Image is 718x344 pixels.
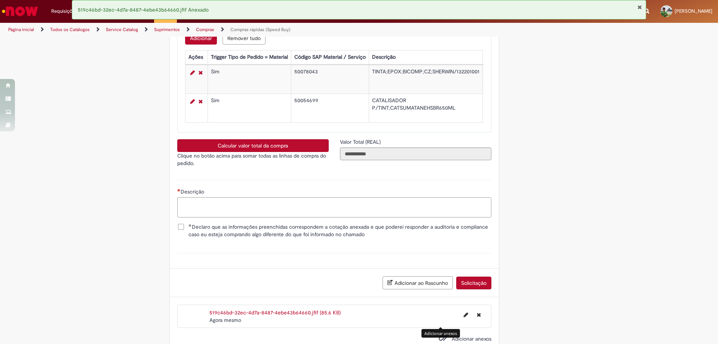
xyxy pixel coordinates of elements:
[482,51,516,64] th: Quantidade
[185,32,217,45] button: Add a row for Lista de Itens
[6,23,473,37] ul: Trilhas de página
[456,277,491,289] button: Solicitação
[1,4,39,19] img: ServiceNow
[188,223,491,238] span: Declaro que as informações preenchidas correspondem a cotação anexada e que poderei responder a a...
[177,152,329,167] p: Clique no botão acima para somar todas as linhas de compra do pedido.
[177,189,181,192] span: Necessários
[291,51,369,64] th: Código SAP Material / Serviço
[472,309,485,321] button: Excluir 519c46bd-32ec-4d7a-8487-4ebe43b64660.jfif
[383,276,453,289] button: Adicionar ao Rascunho
[675,8,712,14] span: [PERSON_NAME]
[208,51,291,64] th: Trigger Tipo de Pedido = Material
[230,27,291,33] a: Compras rápidas (Speed Buy)
[209,309,341,316] a: 519c46bd-32ec-4d7a-8487-4ebe43b64660.jfif (85.6 KB)
[197,68,205,77] a: Remover linha 1
[459,309,473,321] button: Editar nome de arquivo 519c46bd-32ec-4d7a-8487-4ebe43b64660.jfif
[421,329,460,338] div: Adicionar anexos
[185,51,208,64] th: Ações
[209,317,241,323] time: 28/08/2025 17:10:29
[154,27,180,33] a: Suprimentos
[208,94,291,123] td: Sim
[208,65,291,94] td: Sim
[291,94,369,123] td: 50054699
[369,94,482,123] td: CATALISADOR P/TINT;CATSUMATANEHSBR650ML
[78,6,209,13] span: 519c46bd-32ec-4d7a-8487-4ebe43b64660.jfif Anexado
[637,4,642,10] button: Fechar Notificação
[340,138,382,146] label: Somente leitura - Valor Total (REAL)
[106,27,138,33] a: Service Catalog
[188,97,197,106] a: Editar Linha 2
[369,65,482,94] td: TINTA;EPOX;BICOMP;CZ;SHERWIN/132201001
[197,97,205,106] a: Remover linha 2
[188,68,197,77] a: Editar Linha 1
[482,94,516,123] td: 20
[452,335,491,342] span: Adicionar anexos
[291,65,369,94] td: 50078043
[223,32,266,45] button: Remove all rows for Lista de Itens
[188,224,192,227] span: Obrigatório Preenchido
[8,27,34,33] a: Página inicial
[369,51,482,64] th: Descrição
[340,147,491,160] input: Valor Total (REAL)
[177,139,329,152] button: Calcular valor total da compra
[181,188,206,195] span: Descrição
[196,27,214,33] a: Compras
[340,138,382,145] span: Somente leitura - Valor Total (REAL)
[209,317,241,323] span: Agora mesmo
[50,27,90,33] a: Todos os Catálogos
[177,197,491,217] textarea: Descrição
[51,7,77,15] span: Requisições
[482,65,516,94] td: 20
